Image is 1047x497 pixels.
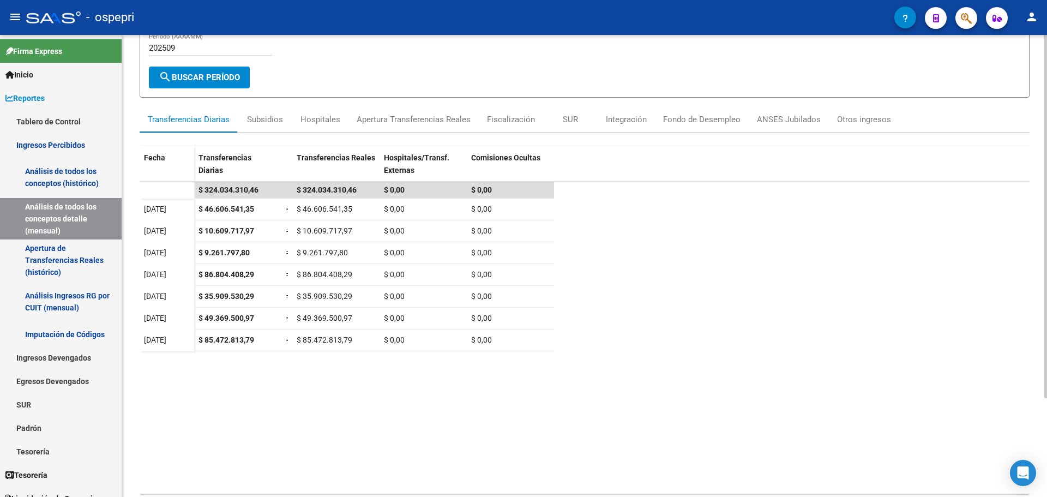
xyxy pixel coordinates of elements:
[471,185,492,194] span: $ 0,00
[471,205,492,213] span: $ 0,00
[140,146,194,192] datatable-header-cell: Fecha
[148,113,230,125] div: Transferencias Diarias
[297,185,357,194] span: $ 324.034.310,46
[286,336,290,344] span: =
[144,248,166,257] span: [DATE]
[563,113,578,125] div: SUR
[198,185,258,194] span: $ 324.034.310,46
[292,146,380,192] datatable-header-cell: Transferencias Reales
[286,248,290,257] span: =
[357,113,471,125] div: Apertura Transferencias Reales
[159,73,240,82] span: Buscar Período
[384,336,405,344] span: $ 0,00
[194,146,281,192] datatable-header-cell: Transferencias Diarias
[5,469,47,481] span: Tesorería
[198,270,254,279] span: $ 86.804.408,29
[159,70,172,83] mat-icon: search
[5,69,33,81] span: Inicio
[198,292,254,301] span: $ 35.909.530,29
[144,270,166,279] span: [DATE]
[1025,10,1038,23] mat-icon: person
[1010,460,1036,486] div: Open Intercom Messenger
[297,153,375,162] span: Transferencias Reales
[297,292,352,301] span: $ 35.909.530,29
[471,153,540,162] span: Comisiones Ocultas
[247,113,283,125] div: Subsidios
[144,314,166,322] span: [DATE]
[9,10,22,23] mat-icon: menu
[144,153,165,162] span: Fecha
[198,153,251,175] span: Transferencias Diarias
[471,336,492,344] span: $ 0,00
[286,205,290,213] span: =
[198,226,254,235] span: $ 10.609.717,97
[198,205,254,213] span: $ 46.606.541,35
[757,113,821,125] div: ANSES Jubilados
[380,146,467,192] datatable-header-cell: Hospitales/Transf. Externas
[384,185,405,194] span: $ 0,00
[286,314,290,322] span: =
[144,205,166,213] span: [DATE]
[471,314,492,322] span: $ 0,00
[467,146,554,192] datatable-header-cell: Comisiones Ocultas
[5,92,45,104] span: Reportes
[300,113,340,125] div: Hospitales
[606,113,647,125] div: Integración
[471,226,492,235] span: $ 0,00
[297,226,352,235] span: $ 10.609.717,97
[487,113,535,125] div: Fiscalización
[297,336,352,344] span: $ 85.472.813,79
[384,205,405,213] span: $ 0,00
[297,205,352,213] span: $ 46.606.541,35
[471,270,492,279] span: $ 0,00
[286,226,290,235] span: =
[149,67,250,88] button: Buscar Período
[384,248,405,257] span: $ 0,00
[384,270,405,279] span: $ 0,00
[286,270,290,279] span: =
[297,248,348,257] span: $ 9.261.797,80
[86,5,134,29] span: - ospepri
[384,292,405,301] span: $ 0,00
[384,314,405,322] span: $ 0,00
[144,226,166,235] span: [DATE]
[297,270,352,279] span: $ 86.804.408,29
[837,113,891,125] div: Otros ingresos
[297,314,352,322] span: $ 49.369.500,97
[384,153,449,175] span: Hospitales/Transf. Externas
[144,336,166,344] span: [DATE]
[198,314,254,322] span: $ 49.369.500,97
[663,113,741,125] div: Fondo de Desempleo
[144,292,166,301] span: [DATE]
[198,336,254,344] span: $ 85.472.813,79
[198,248,250,257] span: $ 9.261.797,80
[471,248,492,257] span: $ 0,00
[471,292,492,301] span: $ 0,00
[286,292,290,301] span: =
[5,45,62,57] span: Firma Express
[384,226,405,235] span: $ 0,00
